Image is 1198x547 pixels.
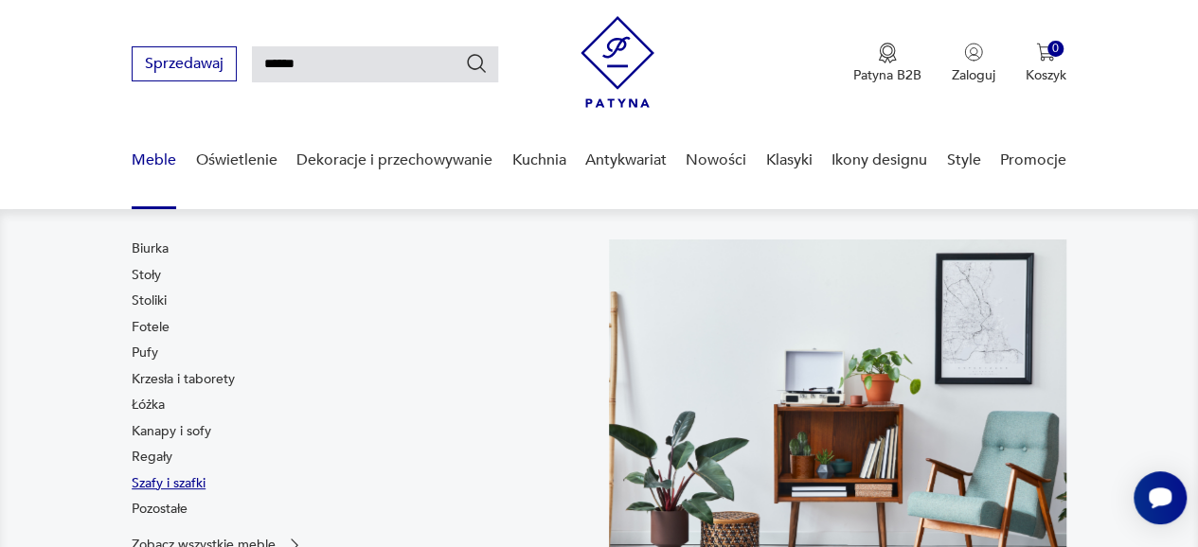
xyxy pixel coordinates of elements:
[132,124,176,197] a: Meble
[946,124,980,197] a: Style
[1047,41,1064,57] div: 0
[1026,66,1066,84] p: Koszyk
[132,370,235,389] a: Krzesła i taborety
[132,59,237,72] a: Sprzedawaj
[132,46,237,81] button: Sprzedawaj
[132,448,172,467] a: Regały
[1000,124,1066,197] a: Promocje
[686,124,746,197] a: Nowości
[296,124,492,197] a: Dekoracje i przechowywanie
[132,344,158,362] a: Pufy
[853,43,921,84] button: Patyna B2B
[132,318,170,337] a: Fotele
[132,500,188,519] a: Pozostałe
[878,43,897,63] img: Ikona medalu
[1026,43,1066,84] button: 0Koszyk
[132,474,206,493] a: Szafy i szafki
[581,16,654,108] img: Patyna - sklep z meblami i dekoracjami vintage
[196,124,277,197] a: Oświetlenie
[132,422,211,441] a: Kanapy i sofy
[132,291,167,310] a: Stoliki
[766,124,813,197] a: Klasyki
[853,43,921,84] a: Ikona medaluPatyna B2B
[1134,471,1187,524] iframe: Smartsupp widget button
[132,266,161,285] a: Stoły
[511,124,565,197] a: Kuchnia
[964,43,983,62] img: Ikonka użytkownika
[952,66,995,84] p: Zaloguj
[132,396,165,415] a: Łóżka
[132,239,169,258] a: Biurka
[465,52,488,75] button: Szukaj
[831,124,927,197] a: Ikony designu
[1036,43,1055,62] img: Ikona koszyka
[585,124,667,197] a: Antykwariat
[952,43,995,84] button: Zaloguj
[853,66,921,84] p: Patyna B2B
